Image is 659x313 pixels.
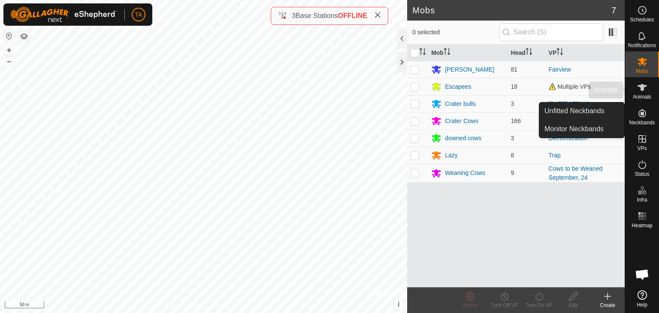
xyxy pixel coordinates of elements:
span: Notifications [628,43,656,48]
a: Cows to be Weaned September, 24 [549,165,603,181]
th: Mob [428,45,507,61]
h2: Mobs [412,5,611,15]
p-sorticon: Activate to sort [526,49,532,56]
a: [DATE] 175110 [549,100,589,107]
p-sorticon: Activate to sort [556,49,563,56]
a: Contact Us [212,302,237,310]
input: Search (S) [499,23,603,41]
span: 3 [292,12,296,19]
div: Turn Off VP [487,301,522,309]
span: Heatmap [632,223,653,228]
div: Edit [556,301,590,309]
span: 18 [511,83,518,90]
span: Status [635,172,649,177]
div: Crater Cows [445,117,478,126]
span: OFFLINE [338,12,367,19]
span: Help [637,302,647,307]
span: 8 [511,152,514,159]
p-sorticon: Activate to sort [444,49,450,56]
span: 9 [511,169,514,176]
span: Base Stations [296,12,338,19]
span: 7 [611,4,616,17]
button: + [4,45,14,55]
div: Turn On VP [522,301,556,309]
span: Delete [463,302,478,308]
button: Map Layers [19,31,29,42]
div: downed cows [445,134,481,143]
span: Mobs [636,69,648,74]
span: i [398,301,399,308]
span: Unfitted Neckbands [544,106,605,116]
a: Unfitted Neckbands [539,102,624,120]
a: Privacy Policy [170,302,202,310]
span: 166 [511,117,521,124]
div: Weaning Cows [445,169,485,178]
span: 81 [511,66,518,73]
span: Animals [633,94,651,99]
span: TA [135,10,142,19]
span: Schedules [630,17,654,22]
div: Open chat [629,262,655,287]
div: Escapees [445,82,471,91]
a: Demonstration [549,135,588,141]
a: Fairview [549,66,571,73]
th: Head [508,45,545,61]
a: Help [625,287,659,311]
span: Multiple VPs [549,83,591,90]
span: VPs [637,146,647,151]
span: Neckbands [629,120,655,125]
div: Create [590,301,625,309]
span: 3 [511,100,514,107]
span: Monitor Neckbands [544,124,604,134]
button: – [4,56,14,66]
div: Lazy [445,151,458,160]
a: Monitor Neckbands [539,120,624,138]
a: Trap [549,152,561,159]
span: Infra [637,197,647,202]
p-sorticon: Activate to sort [419,49,426,56]
th: VP [545,45,625,61]
div: Crater bulls [445,99,476,108]
span: 0 selected [412,28,499,37]
img: Gallagher Logo [10,7,118,22]
div: [PERSON_NAME] [445,65,494,74]
span: 3 [511,135,514,141]
button: i [394,300,403,309]
button: Reset Map [4,31,14,41]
